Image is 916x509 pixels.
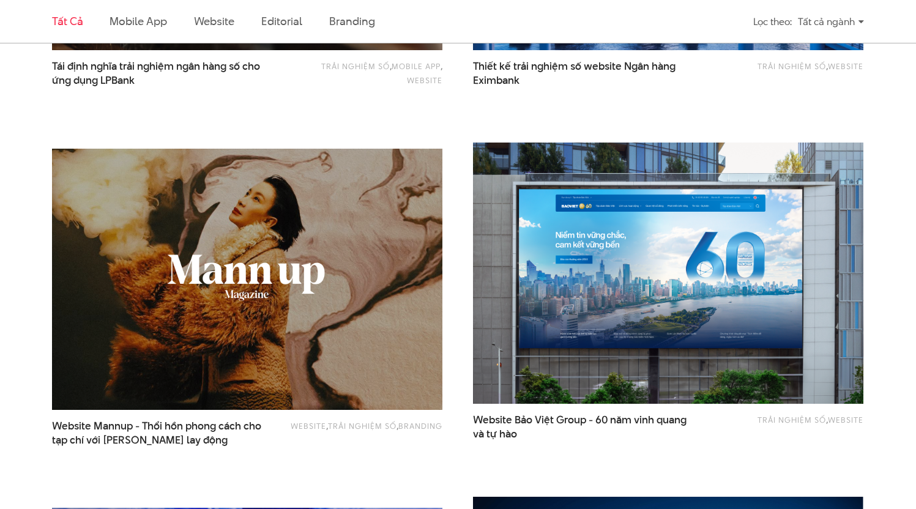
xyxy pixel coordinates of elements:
[291,420,326,431] a: Website
[828,61,863,72] a: Website
[52,73,135,87] span: ứng dụng LPBank
[52,59,267,87] a: Tái định nghĩa trải nghiệm ngân hàng số choứng dụng LPBank
[473,143,863,404] img: BaoViet 60 năm
[473,427,517,441] span: và tự hào
[52,419,267,447] a: Website Mannup - Thổi hồn phong cách chotạp chí với [PERSON_NAME] lay động
[473,413,688,441] span: Website Bảo Việt Group - 60 năm vinh quang
[52,13,83,29] a: Tất cả
[52,419,267,447] span: Website Mannup - Thổi hồn phong cách cho
[473,59,688,87] span: Thiết kế trải nghiệm số website Ngân hàng
[707,413,863,435] div: ,
[110,13,166,29] a: Mobile app
[321,61,390,72] a: Trải nghiệm số
[194,13,234,29] a: Website
[52,149,442,410] img: website Mann up
[398,420,442,431] a: Branding
[473,413,688,441] a: Website Bảo Việt Group - 60 năm vinh quangvà tự hào
[473,59,688,87] a: Thiết kế trải nghiệm số website Ngân hàngEximbank
[261,13,302,29] a: Editorial
[473,73,519,87] span: Eximbank
[328,420,397,431] a: Trải nghiệm số
[286,419,442,441] div: , ,
[329,13,374,29] a: Branding
[707,59,863,81] div: ,
[52,59,267,87] span: Tái định nghĩa trải nghiệm ngân hàng số cho
[753,11,792,32] div: Lọc theo:
[798,11,864,32] div: Tất cả ngành
[407,75,442,86] a: Website
[286,59,442,87] div: , ,
[392,61,441,72] a: Mobile app
[758,61,826,72] a: Trải nghiệm số
[52,433,228,447] span: tạp chí với [PERSON_NAME] lay động
[758,414,826,425] a: Trải nghiệm số
[828,414,863,425] a: Website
